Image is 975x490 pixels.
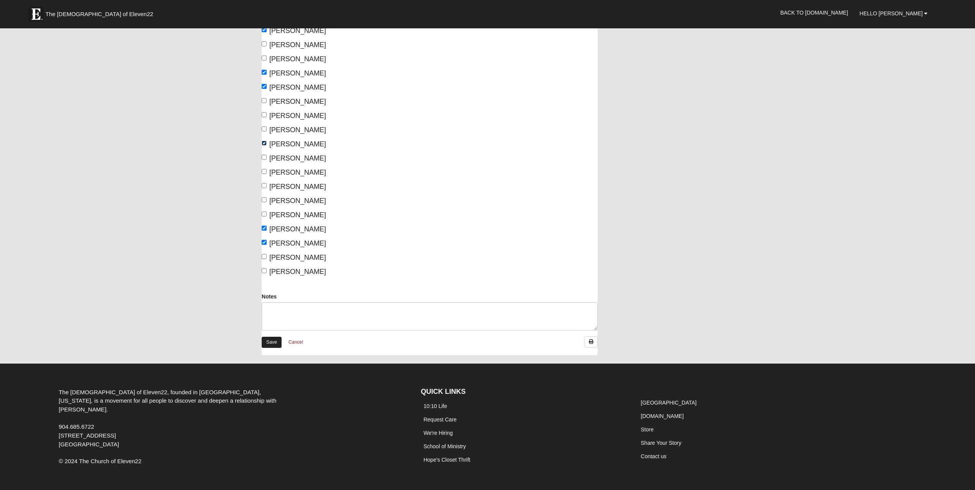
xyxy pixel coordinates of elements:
a: [DOMAIN_NAME] [641,413,684,419]
span: [PERSON_NAME] [269,55,326,63]
span: [PERSON_NAME] [269,69,326,77]
input: [PERSON_NAME] [262,98,267,103]
a: The [DEMOGRAPHIC_DATA] of Eleven22 [25,3,178,22]
span: [PERSON_NAME] [269,268,326,275]
a: Hello [PERSON_NAME] [854,4,934,23]
a: We're Hiring [423,430,452,436]
input: [PERSON_NAME] [262,41,267,46]
a: Hope's Closet Thrift [423,457,470,463]
input: [PERSON_NAME] [262,240,267,245]
a: Request Care [423,416,456,423]
input: [PERSON_NAME] [262,183,267,188]
input: [PERSON_NAME] [262,27,267,32]
input: [PERSON_NAME] [262,70,267,75]
span: [PERSON_NAME] [269,154,326,162]
span: [PERSON_NAME] [269,197,326,205]
a: School of Ministry [423,443,465,449]
label: Notes [262,293,277,300]
a: [GEOGRAPHIC_DATA] [641,400,697,406]
span: [PERSON_NAME] [269,98,326,105]
span: [GEOGRAPHIC_DATA] [59,441,119,447]
a: Store [641,426,654,433]
span: [PERSON_NAME] [269,169,326,176]
span: The [DEMOGRAPHIC_DATA] of Eleven22 [46,10,153,18]
input: [PERSON_NAME] [262,226,267,231]
span: © 2024 The Church of Eleven22 [59,458,141,464]
a: Save [262,337,282,348]
span: [PERSON_NAME] [269,27,326,34]
a: Print Attendance Roster [585,336,598,347]
input: [PERSON_NAME] [262,155,267,160]
h4: QUICK LINKS [421,388,626,396]
span: [PERSON_NAME] [269,254,326,261]
span: [PERSON_NAME] [269,211,326,219]
a: Contact us [641,453,667,459]
input: [PERSON_NAME] [262,84,267,89]
input: [PERSON_NAME] [262,169,267,174]
input: [PERSON_NAME] [262,126,267,131]
span: [PERSON_NAME] [269,140,326,148]
input: [PERSON_NAME] [262,211,267,216]
a: 10:10 Life [423,403,447,409]
span: [PERSON_NAME] [269,84,326,91]
input: [PERSON_NAME] [262,197,267,202]
input: [PERSON_NAME] [262,112,267,117]
span: [PERSON_NAME] [269,239,326,247]
span: [PERSON_NAME] [269,112,326,120]
span: Hello [PERSON_NAME] [860,10,923,16]
a: Cancel [283,336,308,348]
span: [PERSON_NAME] [269,225,326,233]
input: [PERSON_NAME] [262,268,267,273]
input: [PERSON_NAME] [262,254,267,259]
span: [PERSON_NAME] [269,41,326,49]
img: Eleven22 logo [28,7,44,22]
span: [PERSON_NAME] [269,183,326,190]
span: [PERSON_NAME] [269,126,326,134]
div: The [DEMOGRAPHIC_DATA] of Eleven22, founded in [GEOGRAPHIC_DATA], [US_STATE], is a movement for a... [53,388,294,449]
a: Back to [DOMAIN_NAME] [775,3,854,22]
a: Share Your Story [641,440,682,446]
input: [PERSON_NAME] [262,141,267,146]
input: [PERSON_NAME] [262,56,267,61]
